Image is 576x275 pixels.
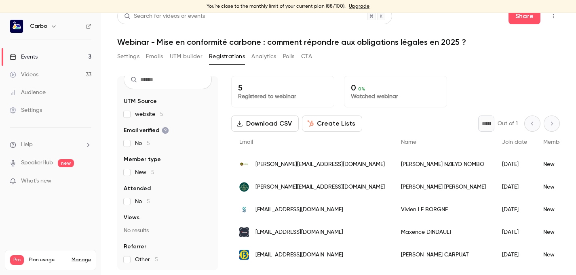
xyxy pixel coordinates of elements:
[29,257,67,263] span: Plan usage
[239,250,249,260] img: departement13.fr
[393,198,494,221] div: Vivien LE BORGNE
[58,159,74,167] span: new
[231,115,299,132] button: Download CSV
[21,159,53,167] a: SpeakerHub
[10,20,23,33] img: Carbo
[10,53,38,61] div: Events
[209,50,245,63] button: Registrations
[124,227,212,235] p: No results
[494,153,535,176] div: [DATE]
[494,221,535,244] div: [DATE]
[251,50,276,63] button: Analytics
[393,244,494,266] div: [PERSON_NAME] CARPUAT
[124,243,146,251] span: Referrer
[351,92,440,101] p: Watched webinar
[502,139,527,145] span: Join date
[239,160,249,169] img: international-terra-institute.com
[124,155,161,164] span: Member type
[160,111,163,117] span: 5
[494,244,535,266] div: [DATE]
[239,139,253,145] span: Email
[151,170,154,175] span: 5
[117,37,560,47] h1: Webinar - Mise en conformité carbone : comment répondre aux obligations légales en 2025 ?
[30,22,47,30] h6: Carbo
[351,83,440,92] p: 0
[239,227,249,237] img: tendron.com
[239,205,249,214] img: staffmatch.com
[135,197,150,206] span: No
[124,97,157,105] span: UTM Source
[117,50,139,63] button: Settings
[124,12,205,21] div: Search for videos or events
[72,257,91,263] a: Manage
[393,153,494,176] div: [PERSON_NAME] NZIEYO NOMBO
[508,8,540,24] button: Share
[21,141,33,149] span: Help
[301,50,312,63] button: CTA
[135,110,163,118] span: website
[494,176,535,198] div: [DATE]
[135,256,158,264] span: Other
[255,251,343,259] span: [EMAIL_ADDRESS][DOMAIN_NAME]
[239,182,249,192] img: arborescence-qualite.fr
[135,139,150,147] span: No
[146,50,163,63] button: Emails
[255,206,343,214] span: [EMAIL_ADDRESS][DOMAIN_NAME]
[155,257,158,262] span: 5
[10,88,46,97] div: Audience
[255,160,385,169] span: [PERSON_NAME][EMAIL_ADDRESS][DOMAIN_NAME]
[283,50,295,63] button: Polls
[10,71,38,79] div: Videos
[393,176,494,198] div: [PERSON_NAME] [PERSON_NAME]
[10,255,24,265] span: Pro
[255,228,343,237] span: [EMAIL_ADDRESS][DOMAIN_NAME]
[498,120,518,128] p: Out of 1
[10,141,91,149] li: help-dropdown-opener
[82,178,91,185] iframe: Noticeable Trigger
[302,115,362,132] button: Create Lists
[124,185,151,193] span: Attended
[147,141,150,146] span: 5
[349,3,369,10] a: Upgrade
[238,83,327,92] p: 5
[124,214,139,222] span: Views
[21,177,51,185] span: What's new
[238,92,327,101] p: Registered to webinar
[255,183,385,191] span: [PERSON_NAME][EMAIL_ADDRESS][DOMAIN_NAME]
[124,97,212,264] section: facet-groups
[124,126,169,134] span: Email verified
[358,86,365,92] span: 0 %
[147,199,150,204] span: 5
[494,198,535,221] div: [DATE]
[10,106,42,114] div: Settings
[135,168,154,176] span: New
[393,221,494,244] div: Maxence DINDAULT
[170,50,203,63] button: UTM builder
[401,139,416,145] span: Name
